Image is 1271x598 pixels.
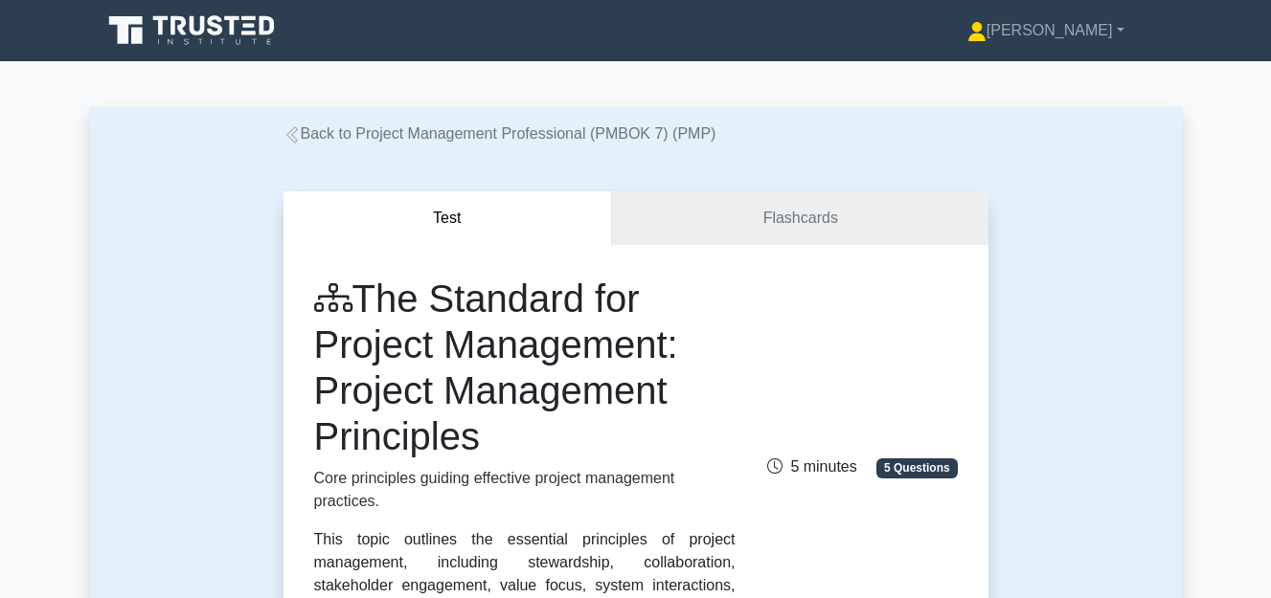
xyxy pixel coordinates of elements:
button: Test [284,191,613,246]
a: Back to Project Management Professional (PMBOK 7) (PMP) [284,125,716,142]
a: [PERSON_NAME] [921,11,1170,50]
p: Core principles guiding effective project management practices. [314,467,736,513]
h1: The Standard for Project Management: Project Management Principles [314,276,736,459]
a: Flashcards [612,191,987,246]
span: 5 Questions [876,458,957,477]
span: 5 minutes [767,458,856,475]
